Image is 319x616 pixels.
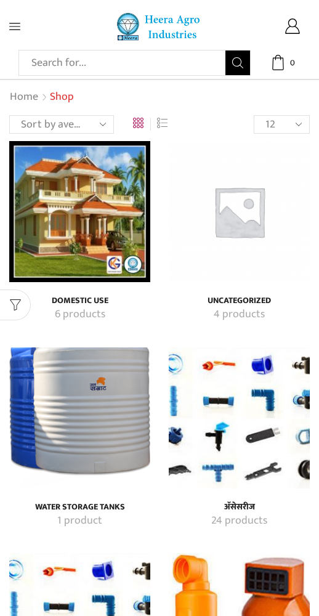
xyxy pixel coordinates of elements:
button: Search button [225,51,250,75]
h4: Water Storage Tanks [23,502,137,513]
img: Water Storage Tanks [9,347,150,488]
h1: Shop [50,91,74,104]
a: Visit product category Domestic Use [23,296,137,306]
a: Visit product category अ‍ॅसेसरीज [182,502,296,513]
a: Visit product category अ‍ॅसेसरीज [169,347,310,488]
h4: Uncategorized [182,296,296,306]
a: Visit product category Uncategorized [169,141,310,282]
img: Uncategorized [169,141,310,282]
img: Domestic Use [9,141,150,282]
img: अ‍ॅसेसरीज [169,347,310,488]
mark: 4 products [214,307,265,323]
a: Visit product category Uncategorized [182,296,296,306]
a: Visit product category Domestic Use [23,307,137,323]
a: Home [9,89,39,105]
a: Visit product category Uncategorized [182,307,296,323]
input: Search for... [25,51,225,75]
h4: अ‍ॅसेसरीज [182,502,296,513]
h4: Domestic Use [23,296,137,306]
span: 0 [286,57,299,69]
a: Visit product category Water Storage Tanks [23,513,137,529]
nav: Breadcrumb [9,89,74,105]
a: 0 [269,55,301,70]
mark: 6 products [55,307,105,323]
a: Visit product category अ‍ॅसेसरीज [182,513,296,529]
a: Visit product category Domestic Use [9,141,150,282]
a: Visit product category Water Storage Tanks [23,502,137,513]
mark: 24 products [211,513,267,529]
select: Shop order [9,115,114,134]
mark: 1 product [57,513,102,529]
a: Visit product category Water Storage Tanks [9,347,150,488]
